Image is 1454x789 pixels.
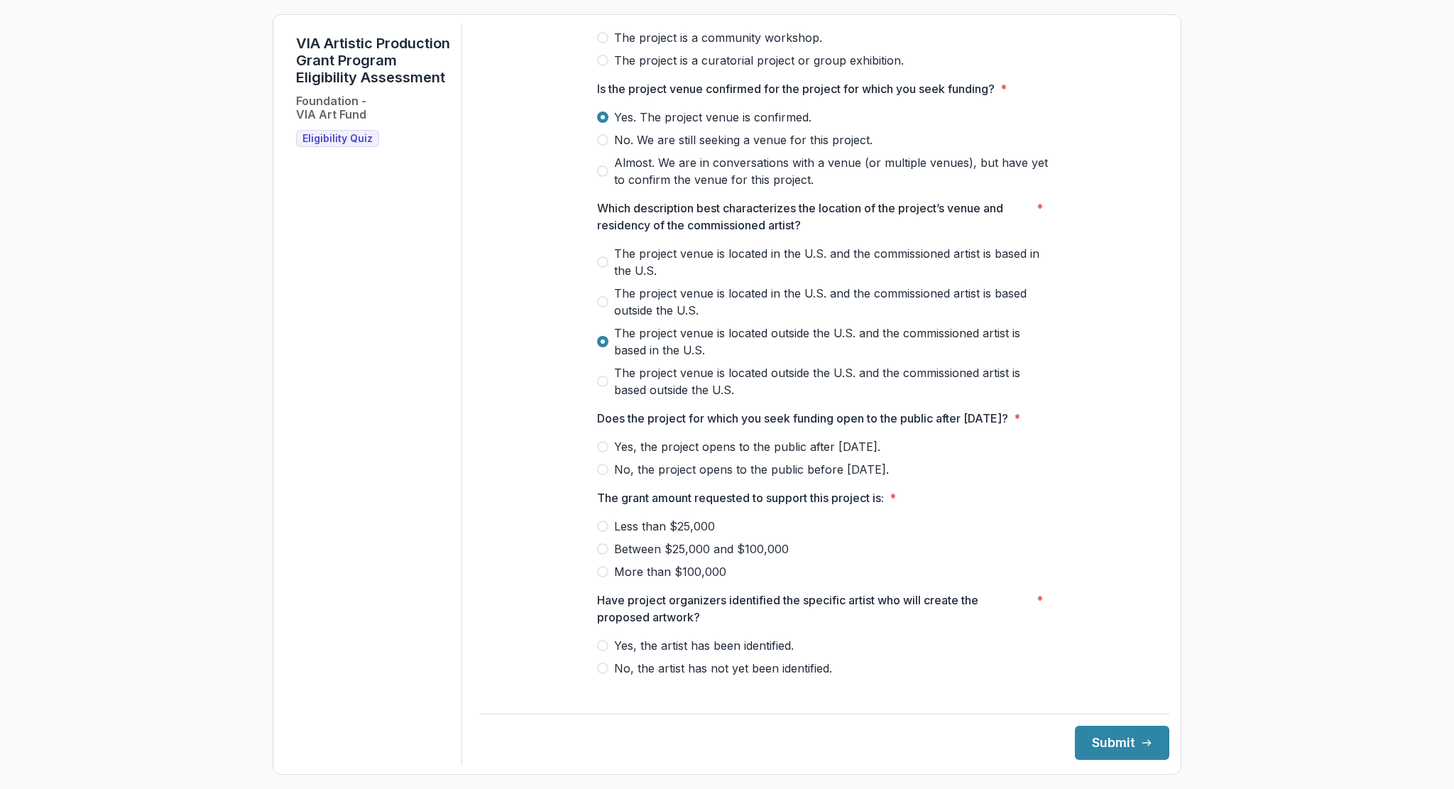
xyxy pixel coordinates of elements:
[614,154,1051,188] span: Almost. We are in conversations with a venue (or multiple venues), but have yet to confirm the ve...
[614,563,726,580] span: More than $100,000
[614,637,794,654] span: Yes, the artist has been identified.
[614,518,715,535] span: Less than $25,000
[597,200,1031,234] p: Which description best characterizes the location of the project’s venue and residency of the com...
[614,131,873,148] span: No. We are still seeking a venue for this project.
[614,285,1051,319] span: The project venue is located in the U.S. and the commissioned artist is based outside the U.S.
[614,461,889,478] span: No, the project opens to the public before [DATE].
[597,80,995,97] p: Is the project venue confirmed for the project for which you seek funding?
[614,325,1051,359] span: The project venue is located outside the U.S. and the commissioned artist is based in the U.S.
[614,540,789,557] span: Between $25,000 and $100,000
[614,660,832,677] span: No, the artist has not yet been identified.
[1075,726,1169,760] button: Submit
[614,109,811,126] span: Yes. The project venue is confirmed.
[597,410,1008,427] p: Does the project for which you seek funding open to the public after [DATE]?
[614,52,904,69] span: The project is a curatorial project or group exhibition.
[614,438,880,455] span: Yes, the project opens to the public after [DATE].
[296,94,366,121] h2: Foundation - VIA Art Fund
[614,245,1051,279] span: The project venue is located in the U.S. and the commissioned artist is based in the U.S.
[597,489,884,506] p: The grant amount requested to support this project is:
[597,592,1031,626] p: Have project organizers identified the specific artist who will create the proposed artwork?
[614,29,822,46] span: The project is a community workshop.
[614,364,1051,398] span: The project venue is located outside the U.S. and the commissioned artist is based outside the U.S.
[302,133,373,145] span: Eligibility Quiz
[296,35,450,86] h1: VIA Artistic Production Grant Program Eligibility Assessment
